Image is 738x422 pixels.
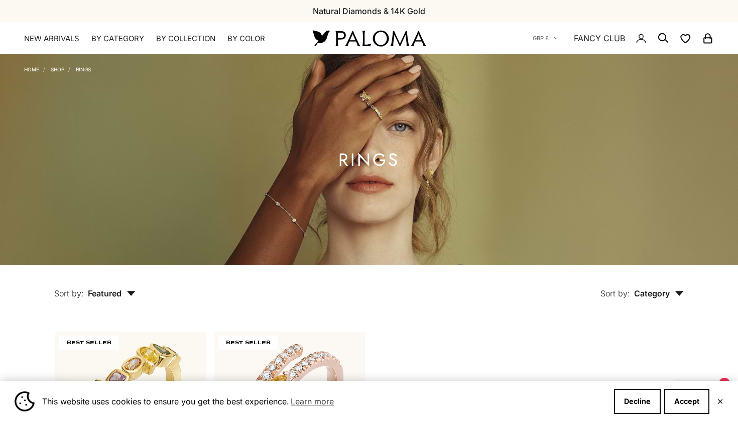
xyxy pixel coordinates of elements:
[59,336,118,350] span: BEST SELLER
[600,288,630,298] span: Sort by:
[42,394,606,409] span: This website uses cookies to ensure you get the best experience.
[338,154,400,166] h1: Rings
[91,34,144,44] summary: By Category
[156,34,215,44] summary: By Collection
[574,32,625,45] a: FANCY CLUB
[51,66,64,72] a: Shop
[54,288,84,298] span: Sort by:
[533,34,549,43] span: GBP £
[313,5,425,18] p: Natural Diamonds & 14K Gold
[88,288,136,298] span: Featured
[24,34,289,44] nav: Primary navigation
[24,34,79,44] a: NEW ARRIVALS
[76,66,91,72] a: Rings
[218,336,278,350] span: BEST SELLER
[634,288,684,298] span: Category
[227,34,265,44] summary: By Color
[24,64,91,72] nav: Breadcrumb
[15,391,35,411] img: Cookie banner
[289,394,335,409] a: Learn more
[664,389,709,414] button: Accept
[533,22,714,54] nav: Secondary navigation
[614,389,661,414] button: Decline
[24,66,39,72] a: Home
[31,265,159,307] button: Sort by: Featured
[577,265,707,307] button: Sort by: Category
[533,34,559,43] button: GBP £
[717,398,723,404] button: Close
